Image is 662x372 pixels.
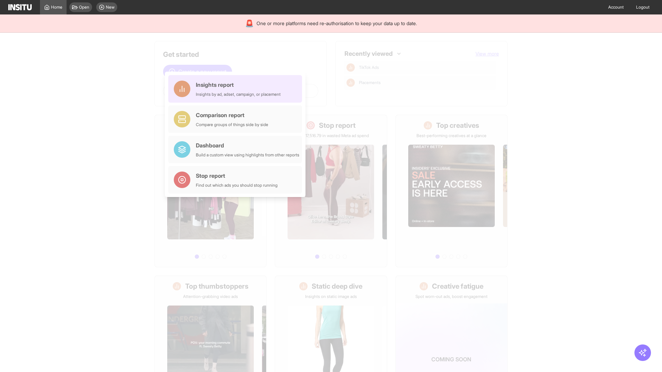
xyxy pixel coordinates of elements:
[245,19,254,28] div: 🚨
[257,20,417,27] span: One or more platforms need re-authorisation to keep your data up to date.
[79,4,89,10] span: Open
[196,92,281,97] div: Insights by ad, adset, campaign, or placement
[106,4,114,10] span: New
[196,152,299,158] div: Build a custom view using highlights from other reports
[196,183,278,188] div: Find out which ads you should stop running
[196,122,268,127] div: Compare groups of things side by side
[196,141,299,149] div: Dashboard
[8,4,32,10] img: Logo
[196,81,281,89] div: Insights report
[196,111,268,119] div: Comparison report
[51,4,62,10] span: Home
[196,172,278,180] div: Stop report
